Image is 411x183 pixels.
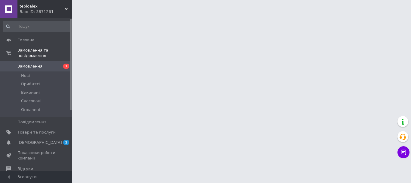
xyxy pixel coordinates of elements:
span: Прийняті [21,81,40,87]
span: Замовлення [17,64,42,69]
span: Показники роботи компанії [17,150,56,161]
span: Повідомлення [17,119,47,125]
span: Нові [21,73,30,78]
div: Ваш ID: 3871261 [20,9,72,14]
span: [DEMOGRAPHIC_DATA] [17,140,62,145]
span: Товари та послуги [17,130,56,135]
button: Чат з покупцем [397,146,409,158]
span: Оплачені [21,107,40,112]
span: Виконані [21,90,40,95]
input: Пошук [3,21,71,32]
span: Скасовані [21,98,42,104]
span: Замовлення та повідомлення [17,48,72,58]
span: teploalex [20,4,65,9]
span: Головна [17,37,34,43]
span: 1 [63,140,69,145]
span: Відгуки [17,166,33,172]
span: 1 [63,64,69,69]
